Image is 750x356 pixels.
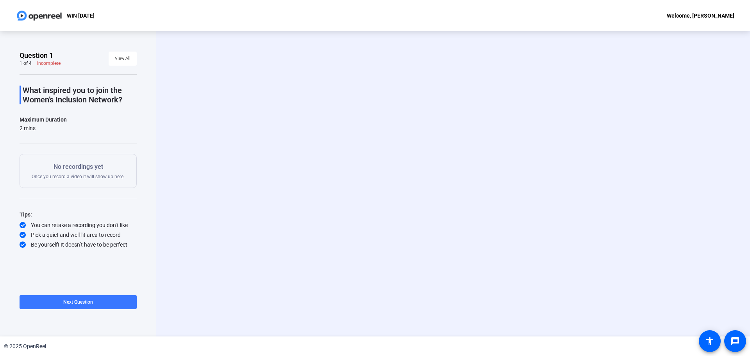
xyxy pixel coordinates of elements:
[20,221,137,229] div: You can retake a recording you don’t like
[63,299,93,305] span: Next Question
[20,51,53,60] span: Question 1
[4,342,46,351] div: © 2025 OpenReel
[20,295,137,309] button: Next Question
[667,11,734,20] div: Welcome, [PERSON_NAME]
[20,241,137,249] div: Be yourself! It doesn’t have to be perfect
[115,53,130,64] span: View All
[23,86,137,104] p: What inspired you to join the Women’s Inclusion Network?
[20,231,137,239] div: Pick a quiet and well-lit area to record
[67,11,95,20] p: WIN [DATE]
[37,60,61,66] div: Incomplete
[20,210,137,219] div: Tips:
[32,162,125,172] p: No recordings yet
[20,124,67,132] div: 2 mins
[705,336,714,346] mat-icon: accessibility
[16,8,63,23] img: OpenReel logo
[32,162,125,180] div: Once you record a video it will show up here.
[20,60,32,66] div: 1 of 4
[20,115,67,124] div: Maximum Duration
[730,336,740,346] mat-icon: message
[109,52,137,66] button: View All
